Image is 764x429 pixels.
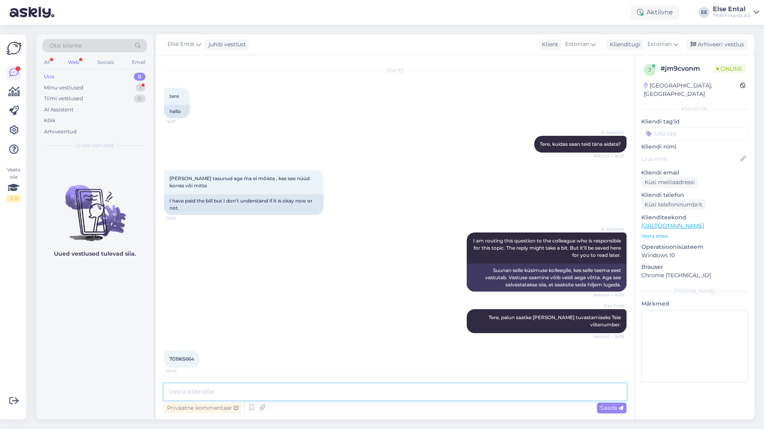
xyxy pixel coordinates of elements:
p: Vaata edasi ... [641,232,748,240]
div: Vaata siia [6,166,21,202]
div: 1 / 3 [6,195,21,202]
div: Privaatne kommentaar [164,403,242,413]
span: AI Assistent [594,226,624,232]
div: EE [698,7,710,18]
div: [GEOGRAPHIC_DATA], [GEOGRAPHIC_DATA] [644,81,740,98]
div: TKM Finants AS [713,12,750,19]
div: 1 [135,84,145,92]
span: Estonian [647,40,672,49]
input: Lisa tag [641,127,748,139]
p: Kliendi tag'id [641,117,748,126]
div: Klient [539,40,558,49]
a: Else EntalTKM Finants AS [713,6,759,19]
div: Kliendi info [641,105,748,113]
span: I am routing this question to the colleague who is responsible for this topic. The reply might ta... [473,238,622,258]
span: 701965664 [169,356,194,362]
p: Kliendi email [641,169,748,177]
span: 16:38 [166,215,196,221]
div: Küsi meiliaadressi [641,177,698,188]
p: Kliendi telefon [641,191,748,199]
span: 16:37 [166,119,196,125]
div: Arhiveeritud [44,128,77,136]
span: Nähtud ✓ 16:39 [593,334,624,340]
span: Uued vestlused [76,142,113,149]
span: Nähtud ✓ 16:37 [593,153,624,159]
span: Else Ental [167,40,195,49]
p: Kliendi nimi [641,143,748,151]
span: [PERSON_NAME] tasunud aga ma ei mõista , kas see nüüd korras või mitte [169,175,311,189]
input: Lisa nimi [642,155,739,163]
div: Küsi telefoninumbrit [641,199,706,210]
span: 16:40 [166,368,196,374]
div: juhib vestlust [205,40,246,49]
div: # jm9cvonm [661,64,713,73]
img: No chats [36,171,153,242]
div: [PERSON_NAME] [641,288,748,295]
div: I have paid the bill but I don't understand if it is okay now or not. [164,194,324,215]
div: Minu vestlused [44,84,84,92]
div: Suunan selle küsimuse kolleegile, kes selle teema eest vastutab. Vastuse saamine võib veidi aega ... [467,264,627,292]
div: 0 [134,95,145,103]
div: Arhiveeri vestlus [686,39,747,50]
img: Askly Logo [6,41,22,56]
div: Uus [44,73,54,81]
div: [DATE] [164,67,627,74]
div: Web [66,57,81,68]
a: [URL][DOMAIN_NAME] [641,222,704,229]
div: All [42,57,52,68]
div: Klienditugi [607,40,641,49]
div: AI Assistent [44,106,74,114]
span: Saada [600,404,623,411]
div: Tiimi vestlused [44,95,83,103]
div: Else Ental [713,6,750,12]
span: AI Assistent [594,129,624,135]
div: Socials [96,57,115,68]
span: Estonian [565,40,589,49]
span: Otsi kliente [50,42,82,50]
span: j [649,67,651,73]
p: Chrome [TECHNICAL_ID] [641,271,748,280]
div: hello [164,105,190,118]
p: Märkmed [641,300,748,308]
p: Klienditeekond [641,213,748,222]
span: Tere, kuidas saan teid täna aidata? [540,141,621,147]
span: Online [713,64,746,73]
div: 0 [134,73,145,81]
div: Email [130,57,147,68]
p: Brauser [641,263,748,271]
span: Else Ental [594,303,624,309]
p: Operatsioonisüsteem [641,243,748,251]
span: Tere, palun saatke [PERSON_NAME] tuvastamiseks Teie viitenumber. [489,314,622,328]
span: Nähtud ✓ 16:38 [593,292,624,298]
div: Kõik [44,117,56,125]
p: Windows 10 [641,251,748,260]
p: Uued vestlused tulevad siia. [54,250,136,258]
span: tere [169,93,179,99]
div: Aktiivne [631,5,679,20]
